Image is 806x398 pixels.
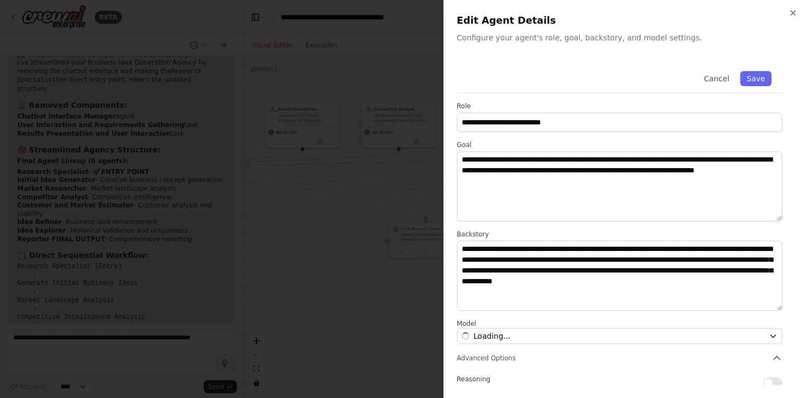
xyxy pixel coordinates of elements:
p: Configure your agent's role, goal, backstory, and model settings. [457,32,793,43]
label: Goal [457,141,782,149]
label: Role [457,102,782,110]
span: Advanced Options [457,354,516,362]
span: openai/gpt-4o-mini [474,331,511,341]
button: Cancel [697,71,735,86]
button: Advanced Options [457,353,782,364]
h2: Edit Agent Details [457,13,793,28]
span: Reasoning [457,375,490,383]
button: Save [740,71,772,86]
label: Model [457,319,782,328]
button: Loading... [457,328,782,344]
label: Backstory [457,230,782,239]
